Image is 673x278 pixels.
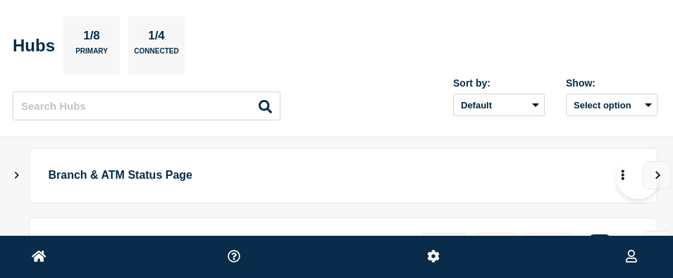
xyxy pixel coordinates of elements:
button: Show Connected Hubs [13,170,20,181]
button: View [643,231,671,259]
div: Sort by: [453,77,545,89]
button: Select option [566,94,657,116]
p: test-atmstatuspage [49,232,406,258]
p: Branch & ATM Status Page [49,163,555,189]
div: Show: [566,77,657,89]
select: Sort by [453,94,545,116]
iframe: Help Scout Beacon - Open [617,157,659,199]
input: Search Hubs [13,91,280,120]
p: Connected [134,47,178,62]
p: Primary [75,47,108,62]
button: More actions [614,232,632,258]
p: 1/4 [143,29,171,47]
h2: Hubs [13,36,55,56]
p: 1/8 [78,29,106,47]
button: More actions [614,163,632,189]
